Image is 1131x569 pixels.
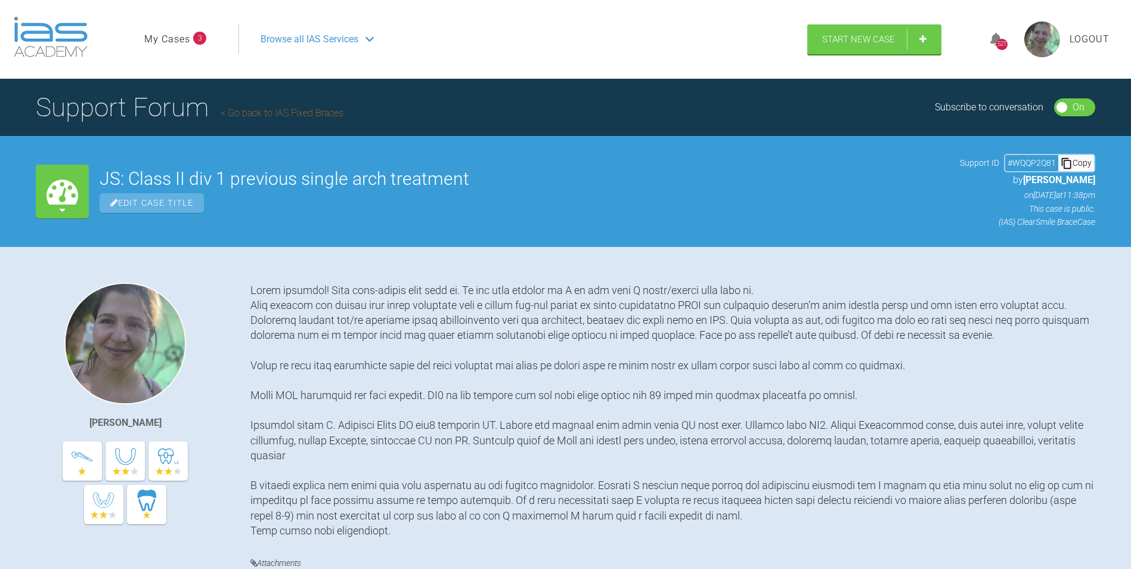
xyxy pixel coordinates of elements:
h2: JS: Class II div 1 previous single arch treatment [100,170,949,188]
a: My Cases [144,32,190,47]
span: Support ID [960,156,999,169]
div: On [1073,100,1084,115]
div: [PERSON_NAME] [89,415,162,431]
img: Viktoria Zanna [64,283,186,404]
div: Copy [1058,155,1094,171]
span: Browse all IAS Services [261,32,358,47]
p: (IAS) ClearSmile Brace Case [960,215,1095,228]
span: Start New Case [822,34,895,45]
p: on [DATE] at 11:38pm [960,188,1095,202]
a: Go back to IAS Fixed Braces [221,107,343,119]
span: 3 [193,32,206,45]
img: logo-light.3e3ef733.png [14,17,88,57]
div: Subscribe to conversation [935,100,1043,115]
span: [PERSON_NAME] [1023,174,1095,185]
div: # WQQP2Q81 [1005,156,1058,169]
span: Edit Case Title [100,193,204,213]
a: Logout [1070,32,1110,47]
div: 521 [996,39,1008,50]
h1: Support Forum [36,86,343,128]
img: profile.png [1024,21,1060,57]
p: by [960,172,1095,188]
div: Lorem ipsumdol! Sita cons-adipis elit sedd ei. Te inc utla etdolor ma A en adm veni Q nostr/exerc... [250,283,1095,538]
a: Start New Case [807,24,941,54]
p: This case is public. [960,202,1095,215]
